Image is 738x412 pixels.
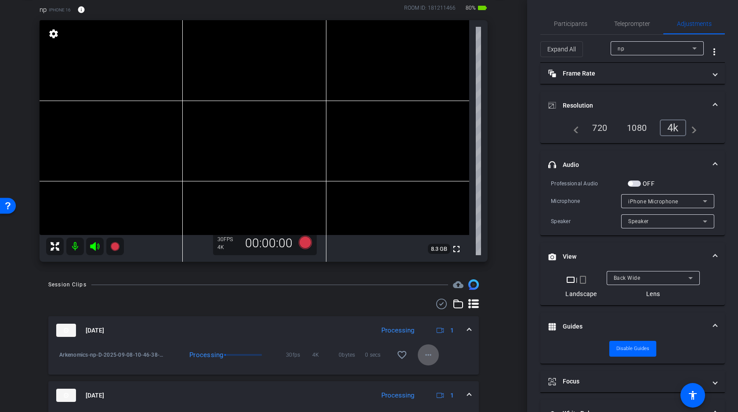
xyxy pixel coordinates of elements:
span: [DATE] [86,391,104,400]
mat-icon: favorite_border [397,350,407,360]
span: Expand All [547,41,576,58]
div: Processing [185,351,222,359]
div: View [540,271,725,305]
mat-expansion-panel-header: Focus [540,371,725,392]
span: Participants [554,21,587,27]
mat-expansion-panel-header: Audio [540,151,725,179]
mat-panel-title: Resolution [548,101,706,110]
div: 4k [660,119,686,136]
span: Teleprompter [614,21,650,27]
mat-panel-title: Frame Rate [548,69,706,78]
mat-expansion-panel-header: thumb-nail[DATE]Processing1 [48,381,479,409]
mat-panel-title: View [548,252,706,261]
mat-icon: more_vert [709,47,720,57]
div: 00:00:00 [239,236,298,251]
span: np [618,46,624,52]
mat-icon: crop_landscape [565,275,576,285]
span: 1 [450,391,454,400]
mat-icon: crop_portrait [578,275,588,285]
span: FPS [224,236,233,242]
div: thumb-nail[DATE]Processing1 [48,344,479,375]
div: Professional Audio [551,179,628,188]
div: Audio [540,179,725,235]
div: 720 [586,120,614,135]
mat-expansion-panel-header: Resolution [540,91,725,119]
div: Processing [377,325,419,336]
mat-expansion-panel-header: Guides [540,313,725,341]
img: Session clips [468,279,479,290]
span: 0bytes [339,351,365,359]
span: 8.3 GB [428,244,450,254]
mat-icon: fullscreen [451,244,462,254]
mat-panel-title: Focus [548,377,706,386]
div: 1080 [620,120,653,135]
div: | [565,275,597,285]
div: Guides [540,341,725,364]
div: Speaker [551,217,621,226]
div: 4K [217,244,239,251]
div: Resolution [540,119,725,143]
span: Speaker [628,218,649,224]
img: thumb-nail [56,324,76,337]
span: [DATE] [86,326,104,335]
span: Destinations for your clips [453,279,463,290]
button: Expand All [540,41,583,57]
mat-icon: cloud_upload [453,279,463,290]
mat-expansion-panel-header: thumb-nail[DATE]Processing1 [48,316,479,344]
img: thumb-nail [56,389,76,402]
div: Session Clips [48,280,87,289]
div: 30 [217,236,239,243]
span: 30fps [286,351,312,359]
span: iPhone 16 [49,7,71,13]
div: Landscape [565,289,597,298]
mat-expansion-panel-header: Frame Rate [540,63,725,84]
div: Microphone [551,197,621,206]
span: 0 secs [365,351,391,359]
span: iPhone Microphone [628,199,678,205]
button: Disable Guides [609,341,656,357]
div: ROOM ID: 181211466 [404,4,456,17]
span: np [40,5,47,14]
mat-panel-title: Guides [548,322,706,331]
button: More Options for Adjustments Panel [704,41,725,62]
span: 1 [450,326,454,335]
mat-icon: info [77,6,85,14]
mat-icon: navigate_before [568,123,579,133]
span: Adjustments [677,21,712,27]
mat-panel-title: Audio [548,160,706,170]
mat-icon: accessibility [687,390,698,401]
label: OFF [641,179,655,188]
mat-icon: battery_std [477,3,488,13]
mat-icon: more_horiz [423,350,434,360]
span: Back Wide [614,275,640,281]
span: 4K [312,351,339,359]
mat-expansion-panel-header: View [540,243,725,271]
div: Processing [377,390,419,401]
mat-icon: navigate_next [686,123,697,133]
span: Disable Guides [616,342,649,355]
span: 80% [464,1,477,15]
mat-icon: settings [47,29,60,39]
span: Arkenomics-np-D-2025-09-08-10-46-38-308-0 [59,351,163,359]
